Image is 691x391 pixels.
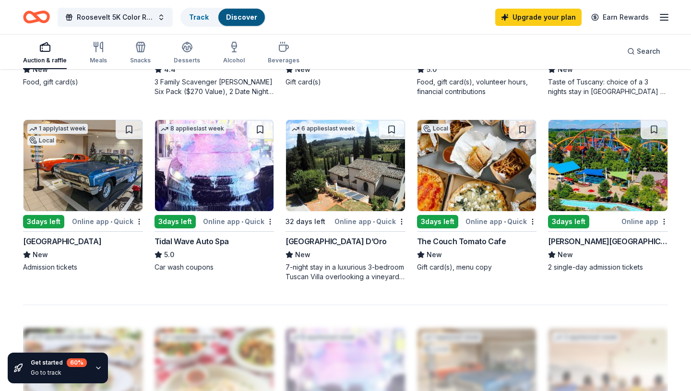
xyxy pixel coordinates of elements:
img: Image for Tidal Wave Auto Spa [155,120,274,211]
span: New [295,249,310,261]
img: Image for Villa Sogni D’Oro [286,120,405,211]
img: Image for Dorney Park & Wildwater Kingdom [548,120,667,211]
img: Image for The Couch Tomato Cafe [417,120,536,211]
span: New [295,64,310,75]
div: Local [421,124,450,133]
span: Search [637,46,660,57]
div: Food, gift card(s) [23,77,143,87]
button: Meals [90,37,107,69]
div: Go to track [31,369,87,377]
span: 5.0 [427,64,437,75]
span: • [504,218,506,225]
div: 1 apply last week [27,124,88,134]
div: Get started [31,358,87,367]
div: 3 days left [23,215,64,228]
div: Gift card(s), menu copy [417,262,537,272]
span: • [373,218,375,225]
a: Image for Tidal Wave Auto Spa8 applieslast week3days leftOnline app•QuickTidal Wave Auto Spa5.0Ca... [155,119,274,272]
button: Alcohol [223,37,245,69]
span: New [558,249,573,261]
div: 2 single-day admission tickets [548,262,668,272]
a: Earn Rewards [585,9,655,26]
div: [PERSON_NAME][GEOGRAPHIC_DATA] [548,236,668,247]
a: Home [23,6,50,28]
span: Roosevelt 5K Color Run [77,12,154,23]
span: 4.4 [164,64,176,75]
div: Online app Quick [334,215,405,227]
div: 3 days left [155,215,196,228]
button: Beverages [268,37,299,69]
div: Snacks [130,57,151,64]
div: Desserts [174,57,200,64]
div: 3 days left [417,215,458,228]
span: 5.0 [164,249,174,261]
div: Taste of Tuscany: choice of a 3 nights stay in [GEOGRAPHIC_DATA] or a 5 night stay in [GEOGRAPHIC... [548,77,668,96]
a: Discover [226,13,257,21]
span: New [427,249,442,261]
a: Image for AACA Museum1 applylast weekLocal3days leftOnline app•Quick[GEOGRAPHIC_DATA]NewAdmission... [23,119,143,272]
div: Online app Quick [203,215,274,227]
button: TrackDiscover [180,8,266,27]
button: Auction & raffle [23,37,67,69]
span: New [33,64,48,75]
div: Auction & raffle [23,57,67,64]
div: 3 days left [548,215,589,228]
div: Food, gift card(s), volunteer hours, financial contributions [417,77,537,96]
span: New [558,64,573,75]
button: Search [620,42,668,61]
span: • [241,218,243,225]
button: Desserts [174,37,200,69]
a: Image for The Couch Tomato CafeLocal3days leftOnline app•QuickThe Couch Tomato CafeNewGift card(s... [417,119,537,272]
a: Image for Villa Sogni D’Oro6 applieslast week32 days leftOnline app•Quick[GEOGRAPHIC_DATA] D’OroN... [286,119,405,282]
a: Image for Dorney Park & Wildwater Kingdom3days leftOnline app[PERSON_NAME][GEOGRAPHIC_DATA]New2 s... [548,119,668,272]
div: 32 days left [286,216,325,227]
button: Snacks [130,37,151,69]
div: Alcohol [223,57,245,64]
div: Online app Quick [465,215,536,227]
div: 8 applies last week [159,124,226,134]
span: New [33,249,48,261]
div: The Couch Tomato Cafe [417,236,506,247]
div: Beverages [268,57,299,64]
a: Track [189,13,209,21]
div: Car wash coupons [155,262,274,272]
button: Roosevelt 5K Color Run [58,8,173,27]
div: Tidal Wave Auto Spa [155,236,229,247]
div: 7-night stay in a luxurious 3-bedroom Tuscan Villa overlooking a vineyard and the ancient walled ... [286,262,405,282]
div: 3 Family Scavenger [PERSON_NAME] Six Pack ($270 Value), 2 Date Night Scavenger [PERSON_NAME] Two ... [155,77,274,96]
span: • [110,218,112,225]
div: Admission tickets [23,262,143,272]
div: 6 applies last week [290,124,357,134]
a: Upgrade your plan [495,9,582,26]
img: Image for AACA Museum [24,120,143,211]
div: Local [27,136,56,145]
div: Online app [621,215,668,227]
div: Meals [90,57,107,64]
div: [GEOGRAPHIC_DATA] D’Oro [286,236,387,247]
div: Gift card(s) [286,77,405,87]
div: [GEOGRAPHIC_DATA] [23,236,101,247]
div: 60 % [67,358,87,367]
div: Online app Quick [72,215,143,227]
